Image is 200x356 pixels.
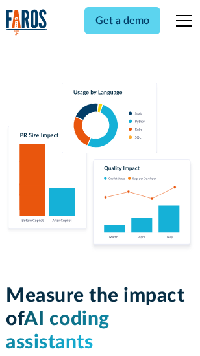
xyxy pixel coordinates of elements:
a: home [6,9,47,36]
div: menu [168,5,194,36]
a: Get a demo [84,7,160,34]
h1: Measure the impact of [6,284,194,354]
img: Charts tracking GitHub Copilot's usage and impact on velocity and quality [6,83,194,253]
span: AI coding assistants [6,309,110,352]
img: Logo of the analytics and reporting company Faros. [6,9,47,36]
